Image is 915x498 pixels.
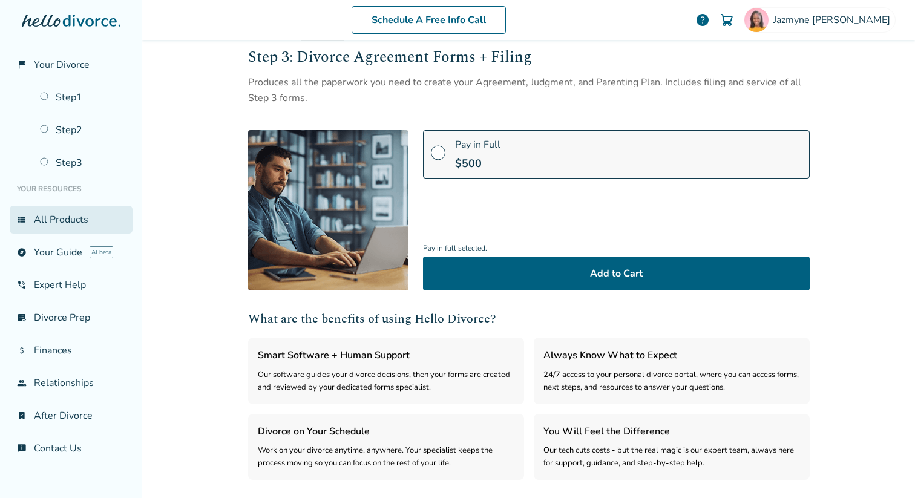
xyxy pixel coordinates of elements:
img: Cart [720,13,734,27]
h2: What are the benefits of using Hello Divorce? [248,310,810,328]
span: list_alt_check [17,313,27,323]
h3: Smart Software + Human Support [258,347,514,363]
span: bookmark_check [17,411,27,421]
span: Your Divorce [34,58,90,71]
h3: Divorce on Your Schedule [258,424,514,439]
span: view_list [17,215,27,224]
span: phone_in_talk [17,280,27,290]
span: Jazmyne [PERSON_NAME] [773,13,895,27]
span: group [17,378,27,388]
li: Your Resources [10,177,133,201]
a: groupRelationships [10,369,133,397]
span: explore [17,247,27,257]
div: Work on your divorce anytime, anywhere. Your specialist keeps the process moving so you can focus... [258,444,514,470]
a: phone_in_talkExpert Help [10,271,133,299]
button: Add to Cart [423,257,810,290]
a: Step1 [33,84,133,111]
span: flag_2 [17,60,27,70]
span: chat_info [17,444,27,453]
a: Step3 [33,149,133,177]
h3: Always Know What to Expect [543,347,800,363]
div: Produces all the paperwork you need to create your Agreement, Judgment, and Parenting Plan. Inclu... [248,74,810,106]
h2: Step 3: Divorce Agreement Forms + Filing [248,47,810,70]
span: $ 500 [455,156,482,171]
a: Schedule A Free Info Call [352,6,506,34]
a: help [695,13,710,27]
span: Pay in full selected. [423,240,810,257]
a: bookmark_checkAfter Divorce [10,402,133,430]
img: [object Object] [248,130,408,290]
a: list_alt_checkDivorce Prep [10,304,133,332]
iframe: Chat Widget [854,440,915,498]
span: AI beta [90,246,113,258]
a: flag_2Your Divorce [10,51,133,79]
a: exploreYour GuideAI beta [10,238,133,266]
a: attach_moneyFinances [10,336,133,364]
span: Pay in Full [455,138,500,151]
a: chat_infoContact Us [10,434,133,462]
span: attach_money [17,346,27,355]
div: Our tech cuts costs - but the real magic is our expert team, always here for support, guidance, a... [543,444,800,470]
a: view_listAll Products [10,206,133,234]
h3: You Will Feel the Difference [543,424,800,439]
a: Step2 [33,116,133,144]
div: 24/7 access to your personal divorce portal, where you can access forms, next steps, and resource... [543,369,800,395]
img: Jazmyne Williams [744,8,769,32]
div: Our software guides your divorce decisions, then your forms are created and reviewed by your dedi... [258,369,514,395]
